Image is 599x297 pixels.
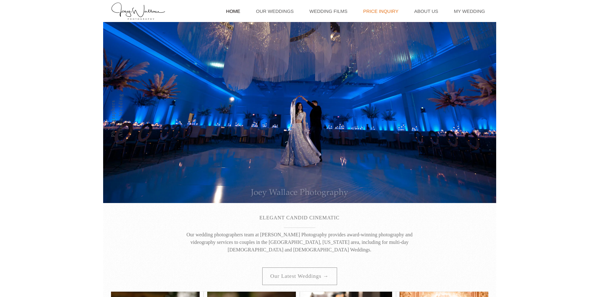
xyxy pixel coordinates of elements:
[182,88,418,96] p: .
[262,267,337,285] a: Our latest weddings →
[182,129,418,137] p: .
[182,116,418,123] p: .
[259,215,340,220] span: ELEGANT CANDID CINEMATIC
[182,102,418,109] p: .
[109,88,125,137] div: Atlanta wedding Photographers
[182,231,418,254] p: Our wedding photographers team at [PERSON_NAME] Photography provides award-winning photography an...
